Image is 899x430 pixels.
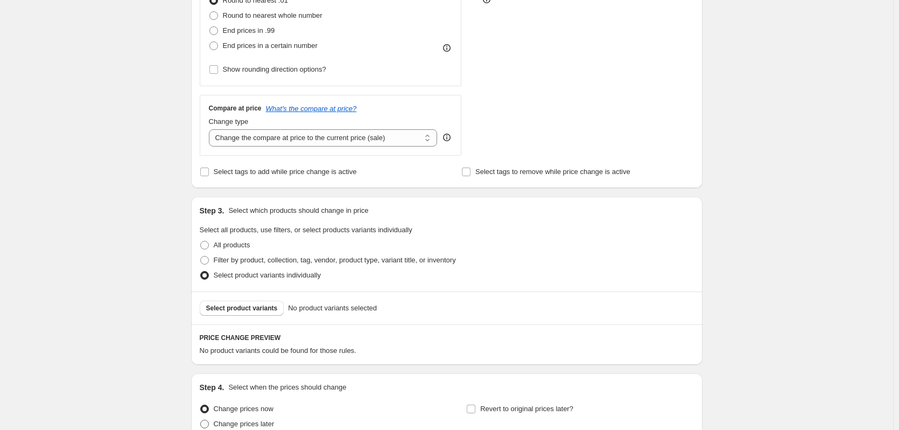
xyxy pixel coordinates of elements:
[288,303,377,314] span: No product variants selected
[214,420,275,428] span: Change prices later
[209,117,249,126] span: Change type
[206,304,278,313] span: Select product variants
[214,241,250,249] span: All products
[200,205,224,216] h2: Step 3.
[228,205,368,216] p: Select which products should change in price
[214,168,357,176] span: Select tags to add while price change is active
[200,301,284,316] button: Select product variants
[200,226,412,234] span: Select all products, use filters, or select products variants individually
[223,65,326,73] span: Show rounding direction options?
[209,104,262,113] h3: Compare at price
[223,41,318,50] span: End prices in a certain number
[223,26,275,34] span: End prices in .99
[214,256,456,264] span: Filter by product, collection, tag, vendor, product type, variant title, or inventory
[480,405,573,413] span: Revert to original prices later?
[266,105,357,113] button: What's the compare at price?
[200,334,694,342] h6: PRICE CHANGE PREVIEW
[475,168,630,176] span: Select tags to remove while price change is active
[200,346,356,355] span: No product variants could be found for those rules.
[200,382,224,393] h2: Step 4.
[214,405,273,413] span: Change prices now
[441,132,452,143] div: help
[228,382,346,393] p: Select when the prices should change
[223,11,322,19] span: Round to nearest whole number
[214,271,321,279] span: Select product variants individually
